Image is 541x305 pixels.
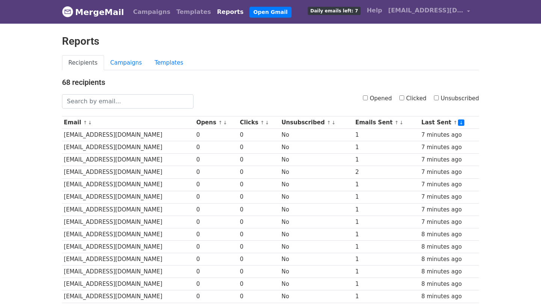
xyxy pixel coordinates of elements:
[238,216,280,228] td: 0
[434,94,479,103] label: Unsubscribed
[420,203,479,216] td: 7 minutes ago
[420,290,479,303] td: 8 minutes ago
[238,191,280,203] td: 0
[354,178,420,191] td: 1
[195,228,238,240] td: 0
[238,203,280,216] td: 0
[280,166,353,178] td: No
[195,203,238,216] td: 0
[62,266,195,278] td: [EMAIL_ADDRESS][DOMAIN_NAME]
[62,6,73,17] img: MergeMail logo
[399,120,403,125] a: ↓
[280,191,353,203] td: No
[399,95,404,100] input: Clicked
[195,290,238,303] td: 0
[195,116,238,129] th: Opens
[280,141,353,154] td: No
[280,129,353,141] td: No
[238,266,280,278] td: 0
[238,278,280,290] td: 0
[420,278,479,290] td: 8 minutes ago
[238,166,280,178] td: 0
[195,141,238,154] td: 0
[420,116,479,129] th: Last Sent
[354,278,420,290] td: 1
[62,203,195,216] td: [EMAIL_ADDRESS][DOMAIN_NAME]
[195,216,238,228] td: 0
[363,94,392,103] label: Opened
[364,3,385,18] a: Help
[238,129,280,141] td: 0
[420,178,479,191] td: 7 minutes ago
[62,116,195,129] th: Email
[195,241,238,253] td: 0
[280,228,353,240] td: No
[280,241,353,253] td: No
[420,228,479,240] td: 8 minutes ago
[238,253,280,266] td: 0
[214,5,247,20] a: Reports
[331,120,335,125] a: ↓
[280,253,353,266] td: No
[195,129,238,141] td: 0
[280,178,353,191] td: No
[195,154,238,166] td: 0
[195,178,238,191] td: 0
[62,191,195,203] td: [EMAIL_ADDRESS][DOMAIN_NAME]
[62,216,195,228] td: [EMAIL_ADDRESS][DOMAIN_NAME]
[363,95,368,100] input: Opened
[62,253,195,266] td: [EMAIL_ADDRESS][DOMAIN_NAME]
[354,154,420,166] td: 1
[354,228,420,240] td: 1
[62,290,195,303] td: [EMAIL_ADDRESS][DOMAIN_NAME]
[394,120,399,125] a: ↑
[238,290,280,303] td: 0
[420,166,479,178] td: 7 minutes ago
[420,154,479,166] td: 7 minutes ago
[354,216,420,228] td: 1
[62,55,104,71] a: Recipients
[260,120,264,125] a: ↑
[280,278,353,290] td: No
[453,120,457,125] a: ↑
[223,120,227,125] a: ↓
[62,241,195,253] td: [EMAIL_ADDRESS][DOMAIN_NAME]
[354,253,420,266] td: 1
[420,216,479,228] td: 7 minutes ago
[434,95,439,100] input: Unsubscribed
[420,241,479,253] td: 8 minutes ago
[354,290,420,303] td: 1
[420,253,479,266] td: 8 minutes ago
[195,191,238,203] td: 0
[354,266,420,278] td: 1
[280,290,353,303] td: No
[195,278,238,290] td: 0
[88,120,92,125] a: ↓
[238,154,280,166] td: 0
[238,178,280,191] td: 0
[420,266,479,278] td: 8 minutes ago
[280,266,353,278] td: No
[62,78,479,87] h4: 68 recipients
[62,94,193,109] input: Search by email...
[458,119,464,126] a: ↓
[238,141,280,154] td: 0
[420,141,479,154] td: 7 minutes ago
[354,116,420,129] th: Emails Sent
[280,116,353,129] th: Unsubscribed
[195,266,238,278] td: 0
[305,3,364,18] a: Daily emails left: 7
[354,191,420,203] td: 1
[62,166,195,178] td: [EMAIL_ADDRESS][DOMAIN_NAME]
[62,35,479,48] h2: Reports
[265,120,269,125] a: ↓
[238,241,280,253] td: 0
[327,120,331,125] a: ↑
[62,278,195,290] td: [EMAIL_ADDRESS][DOMAIN_NAME]
[195,253,238,266] td: 0
[280,154,353,166] td: No
[354,141,420,154] td: 1
[130,5,173,20] a: Campaigns
[173,5,214,20] a: Templates
[104,55,148,71] a: Campaigns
